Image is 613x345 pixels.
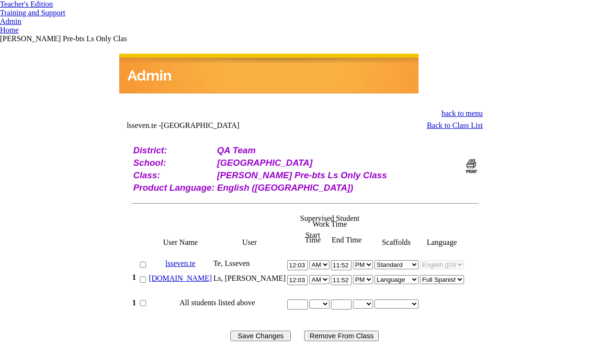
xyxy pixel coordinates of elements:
img: header [119,54,419,93]
td: [GEOGRAPHIC_DATA] [216,157,463,169]
a: [DOMAIN_NAME] [149,274,212,282]
td: All students listed above [148,297,287,312]
a: back to menu [442,109,483,117]
b: 1 [132,299,136,307]
img: print_bw_off.gif [465,159,477,173]
span: Te, Lsseven [213,259,250,267]
img: teacher_arrow_small.png [65,12,69,15]
td: lsseven.te - [127,121,346,130]
td: Scaffolds [374,210,420,248]
td: [PERSON_NAME] Pre-bts Ls Only Class [216,170,463,181]
td: User [213,210,286,248]
td: Start Time [296,230,329,245]
td: QA Team [216,145,463,156]
a: lsseven.te [165,259,195,267]
input: Use this button to remove the selected users from your class list. [304,331,379,341]
td: Ls, [PERSON_NAME] [213,273,286,287]
b: District: [133,145,167,155]
td: User Name [148,210,213,248]
b: Class: [133,170,160,180]
b: 1 [132,273,136,281]
td: End Time [330,230,363,245]
td: English ([GEOGRAPHIC_DATA]) [216,182,463,194]
td: Supervised Student Work Time [296,213,363,230]
td: Language [420,210,465,248]
b: Product Language: [133,183,215,193]
img: teacher_arrow.png [53,2,58,7]
input: Save Changes [230,331,291,341]
a: Back to Class List [427,121,483,129]
b: School: [133,158,166,168]
nobr: [GEOGRAPHIC_DATA] [161,121,239,129]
